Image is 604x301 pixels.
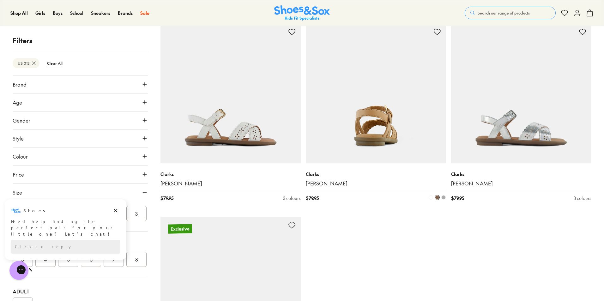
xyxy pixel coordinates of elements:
[13,166,148,183] button: Price
[168,224,192,233] p: Exclusive
[574,195,591,202] div: 3 colours
[13,111,148,129] button: Gender
[5,7,126,39] div: Message from Shoes. Need help finding the perfect pair for your little one? Let’s chat!
[13,81,27,88] span: Brand
[10,10,28,16] a: Shop All
[283,195,301,202] div: 3 colours
[13,171,24,178] span: Price
[111,8,120,17] button: Dismiss campaign
[91,10,110,16] a: Sneakers
[478,10,530,16] span: Search our range of products
[306,180,446,187] a: [PERSON_NAME]
[24,9,49,15] h3: Shoes
[13,117,30,124] span: Gender
[11,41,120,55] div: Reply to the campaigns
[35,10,45,16] a: Girls
[306,195,319,202] span: $ 79.95
[13,184,148,201] button: Size
[13,35,148,46] p: Filters
[13,153,28,160] span: Colour
[160,195,173,202] span: $ 79.95
[465,7,556,19] button: Search our range of products
[451,195,464,202] span: $ 79.95
[13,75,148,93] button: Brand
[306,171,446,178] p: Clarks
[126,206,147,221] button: 3
[5,1,126,62] div: Campaign message
[274,5,330,21] img: SNS_Logo_Responsive.svg
[160,171,301,178] p: Clarks
[160,180,301,187] a: [PERSON_NAME]
[13,189,22,196] span: Size
[13,58,39,68] btn: US 013
[451,171,591,178] p: Clarks
[70,10,83,16] a: School
[13,129,148,147] button: Style
[11,20,120,39] div: Need help finding the perfect pair for your little one? Let’s chat!
[42,57,68,69] btn: Clear All
[13,287,148,295] div: Adult
[274,5,330,21] a: Shoes & Sox
[118,10,133,16] a: Brands
[6,259,32,282] iframe: Gorgias live chat messenger
[13,147,148,165] button: Colour
[13,135,24,142] span: Style
[140,10,149,16] a: Sale
[11,7,21,17] img: Shoes logo
[53,10,63,16] a: Boys
[451,180,591,187] a: [PERSON_NAME]
[13,99,22,106] span: Age
[126,252,147,267] button: 8
[13,93,148,111] button: Age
